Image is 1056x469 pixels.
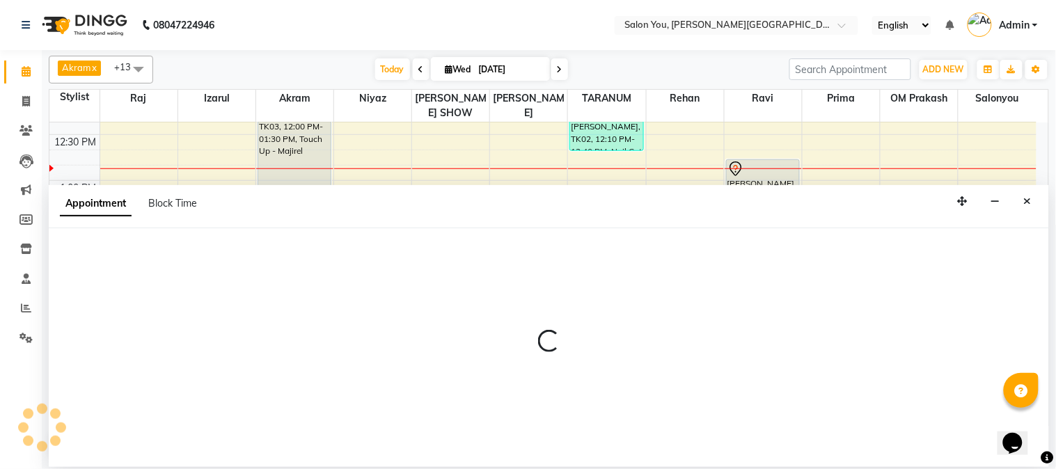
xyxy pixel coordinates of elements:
[256,90,333,107] span: Akram
[570,106,643,150] div: [PERSON_NAME], TK02, 12:10 PM-12:40 PM, Nail Cut & File
[36,6,131,45] img: logo
[114,61,141,72] span: +13
[1018,191,1038,212] button: Close
[803,90,880,107] span: prima
[568,90,645,107] span: TARANUM
[959,90,1037,107] span: salonyou
[968,13,992,37] img: Admin
[490,90,567,122] span: [PERSON_NAME]
[153,6,214,45] b: 08047224946
[148,197,197,209] span: Block Time
[62,62,90,73] span: Akram
[334,90,411,107] span: Niyaz
[52,135,100,150] div: 12:30 PM
[725,90,802,107] span: ravi
[727,160,799,204] div: [PERSON_NAME], TK04, 12:45 PM-01:15 PM, Pedicure (Regular)
[178,90,255,107] span: Izarul
[412,90,489,122] span: [PERSON_NAME] SHOW
[923,64,964,74] span: ADD NEW
[58,181,100,196] div: 1:00 PM
[258,90,331,227] div: [PERSON_NAME], TK03, 12:00 PM-01:30 PM, Touch Up - Majirel
[998,413,1042,455] iframe: chat widget
[60,191,132,216] span: Appointment
[442,64,475,74] span: Wed
[100,90,178,107] span: raj
[90,62,97,73] a: x
[49,90,100,104] div: Stylist
[375,58,410,80] span: Today
[647,90,724,107] span: rehan
[999,18,1030,33] span: Admin
[920,60,968,79] button: ADD NEW
[475,59,544,80] input: 2025-09-03
[881,90,958,107] span: OM Prakash
[789,58,911,80] input: Search Appointment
